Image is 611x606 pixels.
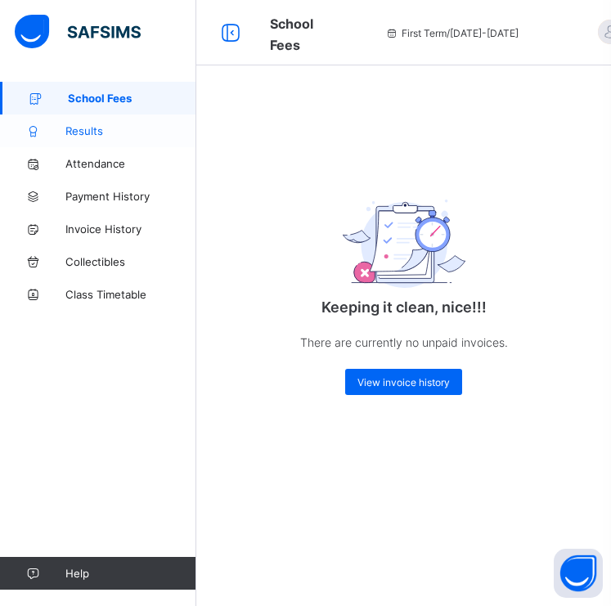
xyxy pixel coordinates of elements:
[240,155,568,412] div: Keeping it clean, nice!!!
[65,567,195,580] span: Help
[343,200,465,289] img: empty_exam.25ac31c7e64bfa8fcc0a6b068b22d071.svg
[15,15,141,49] img: safsims
[240,299,568,316] p: Keeping it clean, nice!!!
[270,16,313,53] span: School Fees
[357,376,450,388] span: View invoice history
[240,332,568,352] p: There are currently no unpaid invoices.
[65,222,196,236] span: Invoice History
[65,288,196,301] span: Class Timetable
[65,124,196,137] span: Results
[68,92,196,105] span: School Fees
[554,549,603,598] button: Open asap
[65,157,196,170] span: Attendance
[65,190,196,203] span: Payment History
[385,27,519,39] span: session/term information
[65,255,196,268] span: Collectibles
